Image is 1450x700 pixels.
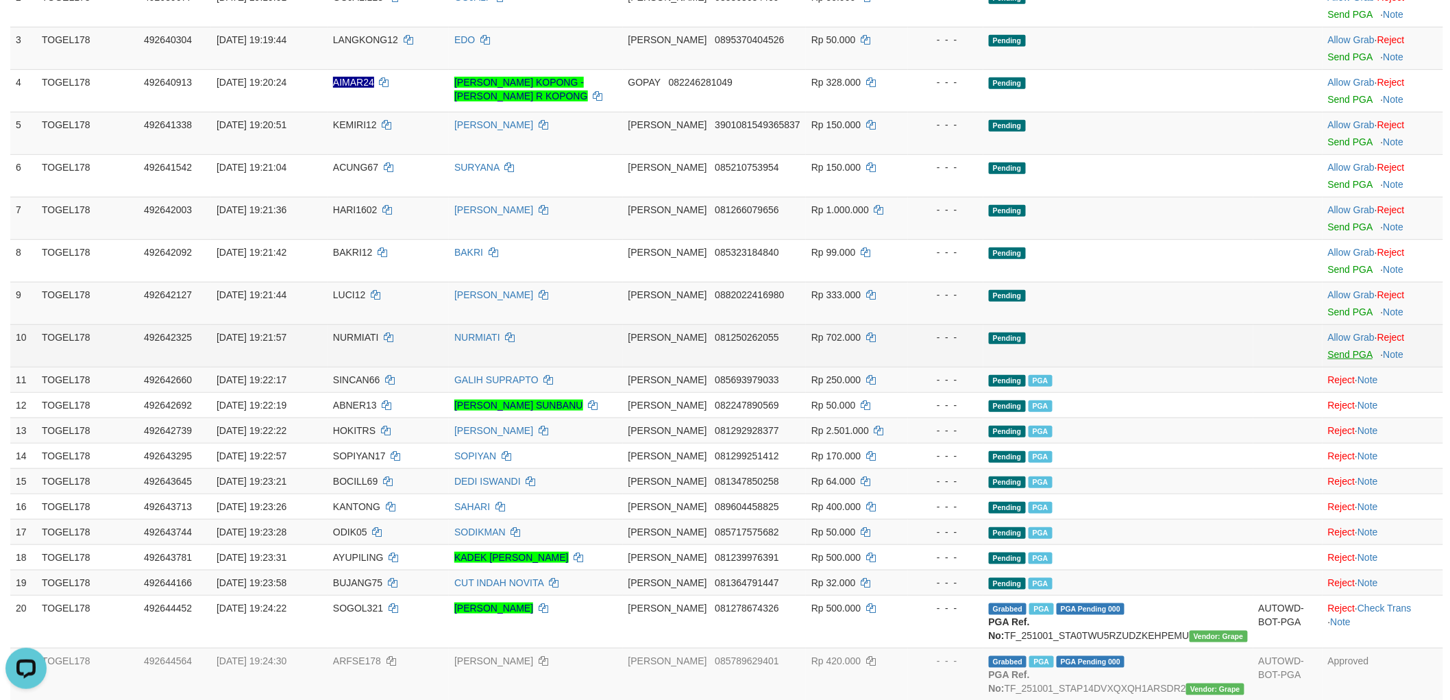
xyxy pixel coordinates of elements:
td: · [1323,468,1443,494]
span: Pending [989,35,1026,47]
a: Note [1357,450,1378,461]
a: Send PGA [1328,9,1373,20]
span: Copy 3901081549365837 to clipboard [715,119,800,130]
td: 9 [10,282,36,324]
a: Note [1331,616,1351,627]
a: Note [1357,374,1378,385]
span: PGA [1029,375,1053,387]
a: NURMIATI [454,332,500,343]
a: Allow Grab [1328,289,1375,300]
a: Reject [1328,450,1355,461]
td: 18 [10,544,36,570]
span: [DATE] 19:21:42 [217,247,286,258]
span: SINCAN66 [333,374,380,385]
span: [DATE] 19:23:28 [217,527,286,538]
td: 10 [10,324,36,367]
span: · [1328,289,1377,300]
span: Copy 082246281049 to clipboard [669,77,733,88]
span: Rp 170.000 [811,450,861,461]
td: · [1323,239,1443,282]
a: Note [1384,94,1404,105]
span: [PERSON_NAME] [628,476,707,487]
span: Rp 1.000.000 [811,204,869,215]
td: 8 [10,239,36,282]
a: [PERSON_NAME] [454,425,533,436]
div: - - - [913,330,978,344]
span: Rp 50.000 [811,527,856,538]
div: - - - [913,525,978,539]
span: Pending [989,476,1026,488]
td: · [1323,443,1443,468]
span: 492642660 [144,374,192,385]
span: [PERSON_NAME] [628,374,707,385]
div: - - - [913,424,978,437]
span: 492643295 [144,450,192,461]
span: Rp 250.000 [811,374,861,385]
span: Pending [989,77,1026,89]
span: [DATE] 19:23:58 [217,577,286,588]
span: Copy 081364791447 to clipboard [715,577,778,588]
td: 13 [10,418,36,443]
span: 492640913 [144,77,192,88]
td: TOGEL178 [36,570,138,595]
span: 492642325 [144,332,192,343]
td: TOGEL178 [36,494,138,519]
a: Reject [1328,577,1355,588]
span: Grabbed [989,603,1027,615]
span: 492641542 [144,162,192,173]
a: Note [1357,425,1378,436]
td: · [1323,494,1443,519]
span: 492644166 [144,577,192,588]
a: Send PGA [1328,179,1373,190]
td: 14 [10,443,36,468]
td: · [1323,570,1443,595]
span: [DATE] 19:23:26 [217,501,286,512]
div: - - - [913,75,978,89]
a: Reject [1377,332,1405,343]
span: · [1328,332,1377,343]
span: [PERSON_NAME] [628,577,707,588]
span: 492643744 [144,527,192,538]
span: [PERSON_NAME] [628,119,707,130]
td: 17 [10,519,36,544]
span: Copy 081292928377 to clipboard [715,425,778,436]
span: [DATE] 19:23:31 [217,552,286,563]
a: [PERSON_NAME] [454,119,533,130]
div: - - - [913,398,978,412]
a: [PERSON_NAME] [454,204,533,215]
td: TOGEL178 [36,519,138,544]
span: Copy 081250262055 to clipboard [715,332,778,343]
span: 492640304 [144,34,192,45]
a: Reject [1328,552,1355,563]
span: Rp 150.000 [811,119,861,130]
span: Pending [989,162,1026,174]
td: 7 [10,197,36,239]
div: - - - [913,118,978,132]
td: · [1323,519,1443,544]
span: Marked by bilcs1 [1029,426,1053,437]
td: · [1323,282,1443,324]
a: Reject [1377,34,1405,45]
a: Note [1384,349,1404,360]
span: Pending [989,426,1026,437]
span: Marked by bilcs1 [1029,578,1053,590]
span: · [1328,162,1377,173]
td: 6 [10,154,36,197]
span: HARI1602 [333,204,378,215]
a: Send PGA [1328,264,1373,275]
span: 492643645 [144,476,192,487]
a: Note [1384,51,1404,62]
a: Allow Grab [1328,332,1375,343]
span: PGA [1029,400,1053,412]
span: [PERSON_NAME] [628,34,707,45]
div: - - - [913,500,978,514]
span: 492643713 [144,501,192,512]
span: Rp 702.000 [811,332,861,343]
a: Send PGA [1328,94,1373,105]
span: Vendor URL: https://settle31.1velocity.biz [1190,631,1248,642]
span: BAKRI12 [333,247,373,258]
a: Note [1357,476,1378,487]
a: Reject [1328,425,1355,436]
td: · [1323,544,1443,570]
a: Note [1384,221,1404,232]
